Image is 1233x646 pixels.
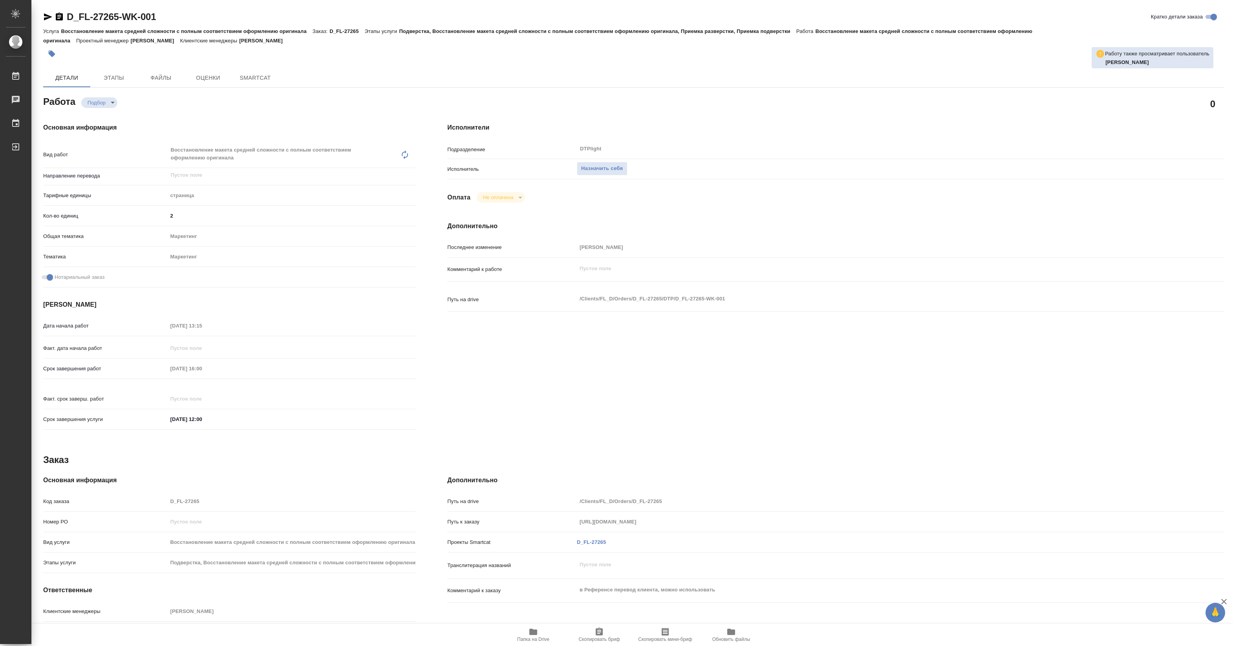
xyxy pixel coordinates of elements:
div: Подбор [81,97,117,108]
p: Подверстка, Восстановление макета средней сложности с полным соответствием оформлению оригинала, ... [399,28,796,34]
p: [PERSON_NAME] [239,38,289,44]
span: Скопировать мини-бриф [638,637,692,642]
button: 🙏 [1206,603,1225,622]
p: Вид работ [43,151,167,159]
p: Восстановление макета средней сложности с полным соответствием оформлению оригинала [61,28,312,34]
input: Пустое поле [167,363,236,374]
h4: Дополнительно [447,221,1224,231]
p: Работа [796,28,816,34]
textarea: /Clients/FL_D/Orders/D_FL-27265/DTP/D_FL-27265-WK-001 [577,292,1160,306]
p: Последнее изменение [447,243,577,251]
p: Путь на drive [447,296,577,304]
p: Факт. дата начала работ [43,344,167,352]
p: Вид услуги [43,538,167,546]
p: Путь к заказу [447,518,577,526]
h4: Оплата [447,193,470,202]
textarea: в Референсе перевод клиента, можно использовать [577,583,1160,597]
h4: Ответственные [43,586,416,595]
input: Пустое поле [167,342,236,354]
span: Кратко детали заказа [1151,13,1203,21]
input: Пустое поле [167,606,416,617]
div: страница [167,189,416,202]
p: Дата начала работ [43,322,167,330]
p: [PERSON_NAME] [131,38,180,44]
div: Маркетинг [167,250,416,264]
p: Проектный менеджер [76,38,130,44]
h4: Дополнительно [447,476,1224,485]
input: Пустое поле [167,393,236,404]
p: Путь на drive [447,498,577,505]
p: Номер РО [43,518,167,526]
button: Не оплачена [481,194,516,201]
button: Скопировать ссылку [55,12,64,22]
p: Общая тематика [43,232,167,240]
p: Тарифные единицы [43,192,167,199]
button: Скопировать мини-бриф [632,624,698,646]
button: Подбор [85,99,108,106]
h2: Работа [43,94,75,108]
p: Этапы услуги [43,559,167,567]
span: SmartCat [236,73,274,83]
span: Назначить себя [581,164,623,173]
span: Файлы [142,73,180,83]
input: Пустое поле [577,496,1160,507]
input: Пустое поле [167,536,416,548]
p: Срок завершения услуги [43,415,167,423]
p: Кол-во единиц [43,212,167,220]
h4: Исполнители [447,123,1224,132]
span: Детали [48,73,86,83]
button: Добавить тэг [43,45,60,62]
div: Подбор [477,192,525,203]
p: Работу также просматривает пользователь [1105,50,1209,58]
span: Скопировать бриф [578,637,620,642]
span: 🙏 [1209,604,1222,621]
button: Обновить файлы [698,624,764,646]
input: Пустое поле [167,320,236,331]
span: Нотариальный заказ [55,273,104,281]
span: Папка на Drive [517,637,549,642]
p: Клиентские менеджеры [180,38,239,44]
p: Исполнитель [447,165,577,173]
a: D_FL-27265 [577,539,606,545]
p: Комментарий к работе [447,265,577,273]
h2: Заказ [43,454,69,466]
span: Обновить файлы [712,637,750,642]
p: Код заказа [43,498,167,505]
p: Транслитерация названий [447,562,577,569]
button: Назначить себя [577,162,627,176]
button: Папка на Drive [500,624,566,646]
h4: Основная информация [43,123,416,132]
p: Направление перевода [43,172,167,180]
button: Скопировать бриф [566,624,632,646]
p: Услуга [43,28,61,34]
input: Пустое поле [577,516,1160,527]
p: Заборова Александра [1105,59,1209,66]
p: Тематика [43,253,167,261]
input: ✎ Введи что-нибудь [167,210,416,221]
p: Клиентские менеджеры [43,608,167,615]
p: Комментарий к заказу [447,587,577,595]
span: Этапы [95,73,133,83]
p: Заказ: [313,28,329,34]
p: Проекты Smartcat [447,538,577,546]
input: Пустое поле [167,496,416,507]
div: Маркетинг [167,230,416,243]
a: D_FL-27265-WK-001 [67,11,156,22]
input: Пустое поле [167,516,416,527]
p: D_FL-27265 [329,28,364,34]
p: Этапы услуги [365,28,399,34]
input: Пустое поле [577,242,1160,253]
h2: 0 [1210,97,1215,110]
button: Скопировать ссылку для ЯМессенджера [43,12,53,22]
h4: Основная информация [43,476,416,485]
span: Оценки [189,73,227,83]
p: Срок завершения работ [43,365,167,373]
input: ✎ Введи что-нибудь [167,414,236,425]
input: Пустое поле [170,170,397,180]
b: [PERSON_NAME] [1105,59,1149,65]
input: Пустое поле [167,557,416,568]
p: Факт. срок заверш. работ [43,395,167,403]
h4: [PERSON_NAME] [43,300,416,309]
p: Подразделение [447,146,577,154]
